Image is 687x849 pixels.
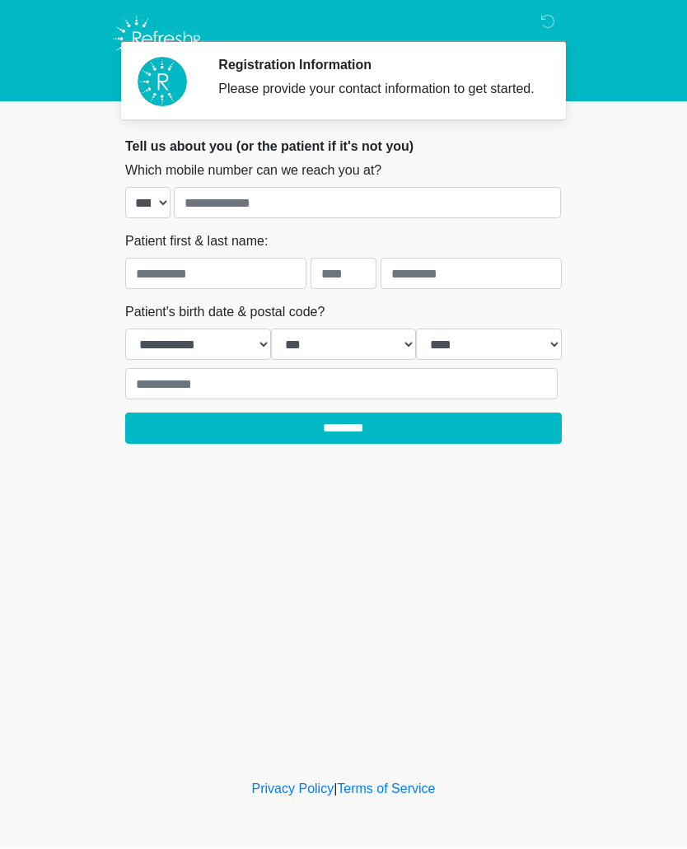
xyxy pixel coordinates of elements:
[109,12,208,67] img: Refresh RX Logo
[125,232,268,252] label: Patient first & last name:
[125,161,381,181] label: Which mobile number can we reach you at?
[125,139,562,155] h2: Tell us about you (or the patient if it's not you)
[337,782,435,796] a: Terms of Service
[334,782,337,796] a: |
[218,80,537,100] div: Please provide your contact information to get started.
[125,303,325,323] label: Patient's birth date & postal code?
[252,782,334,796] a: Privacy Policy
[138,58,187,107] img: Agent Avatar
